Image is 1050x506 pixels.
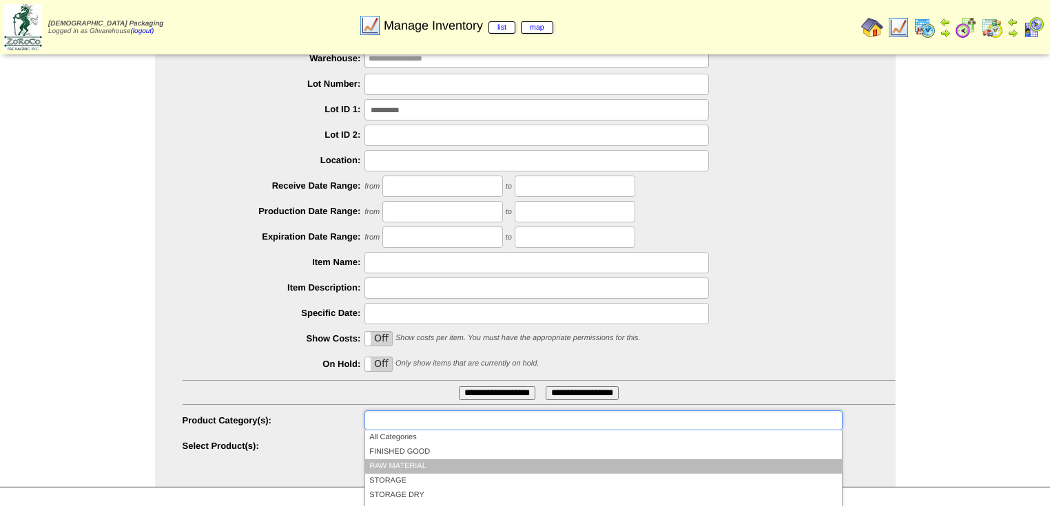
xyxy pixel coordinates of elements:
[183,308,365,318] label: Specific Date:
[365,332,392,346] label: Off
[395,334,641,342] span: Show costs per item. You must have the appropriate permissions for this.
[183,206,365,216] label: Production Date Range:
[364,331,393,346] div: OnOff
[183,180,365,191] label: Receive Date Range:
[364,182,380,191] span: from
[183,129,365,140] label: Lot ID 2:
[914,17,936,39] img: calendarprod.gif
[48,20,163,35] span: Logged in as Gfwarehouse
[364,233,380,242] span: from
[1007,17,1018,28] img: arrowleft.gif
[365,474,841,488] li: STORAGE
[183,104,365,114] label: Lot ID 1:
[365,430,841,445] li: All Categories
[183,359,365,369] label: On Hold:
[131,28,154,35] a: (logout)
[359,14,381,36] img: line_graph.gif
[183,441,365,451] label: Select Product(s):
[183,78,365,89] label: Lot Number:
[364,357,393,372] div: OnOff
[364,208,380,216] span: from
[48,20,163,28] span: [DEMOGRAPHIC_DATA] Packaging
[183,257,365,267] label: Item Name:
[365,445,841,459] li: FINISHED GOOD
[365,488,841,503] li: STORAGE DRY
[940,17,951,28] img: arrowleft.gif
[981,17,1003,39] img: calendarinout.gif
[365,459,841,474] li: RAW MATERIAL
[861,17,883,39] img: home.gif
[506,182,512,191] span: to
[488,21,515,34] a: list
[4,4,42,50] img: zoroco-logo-small.webp
[506,208,512,216] span: to
[183,333,365,344] label: Show Costs:
[183,155,365,165] label: Location:
[955,17,977,39] img: calendarblend.gif
[183,282,365,293] label: Item Description:
[365,357,392,371] label: Off
[183,415,365,425] label: Product Category(s):
[395,359,539,368] span: Only show items that are currently on hold.
[887,17,909,39] img: line_graph.gif
[506,233,512,242] span: to
[384,19,553,33] span: Manage Inventory
[1022,17,1044,39] img: calendarcustomer.gif
[183,231,365,242] label: Expiration Date Range:
[1007,28,1018,39] img: arrowright.gif
[521,21,553,34] a: map
[940,28,951,39] img: arrowright.gif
